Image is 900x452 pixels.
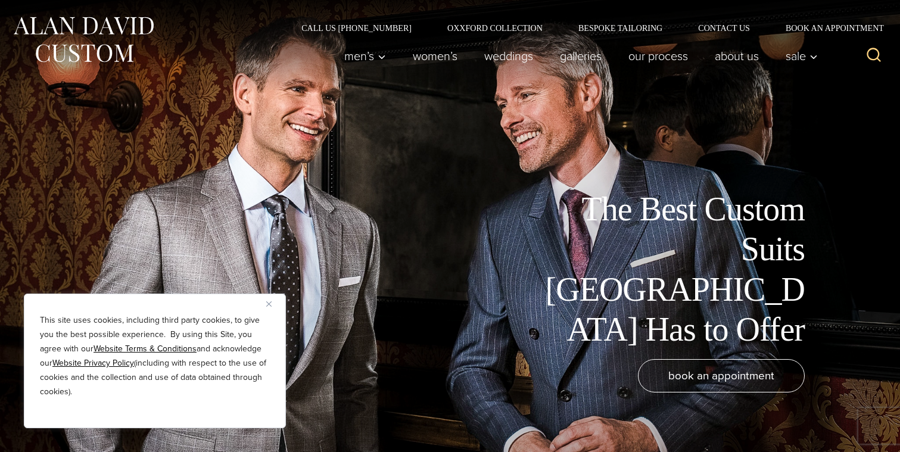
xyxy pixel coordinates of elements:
button: Close [266,297,281,311]
a: Oxxford Collection [429,24,560,32]
a: Contact Us [680,24,768,32]
a: Bespoke Tailoring [560,24,680,32]
a: Our Process [615,44,702,68]
span: Men’s [344,50,386,62]
p: This site uses cookies, including third party cookies, to give you the best possible experience. ... [40,313,270,399]
a: Book an Appointment [768,24,888,32]
a: Call Us [PHONE_NUMBER] [284,24,429,32]
img: Close [266,301,272,307]
a: book an appointment [638,359,805,392]
button: View Search Form [859,42,888,70]
h1: The Best Custom Suits [GEOGRAPHIC_DATA] Has to Offer [537,189,805,350]
a: Galleries [547,44,615,68]
span: book an appointment [668,367,774,384]
a: Website Privacy Policy [52,357,134,369]
nav: Secondary Navigation [284,24,888,32]
nav: Primary Navigation [331,44,824,68]
span: Sale [786,50,818,62]
a: Website Terms & Conditions [94,342,197,355]
a: Women’s [400,44,471,68]
a: About Us [702,44,773,68]
a: weddings [471,44,547,68]
img: Alan David Custom [12,13,155,66]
